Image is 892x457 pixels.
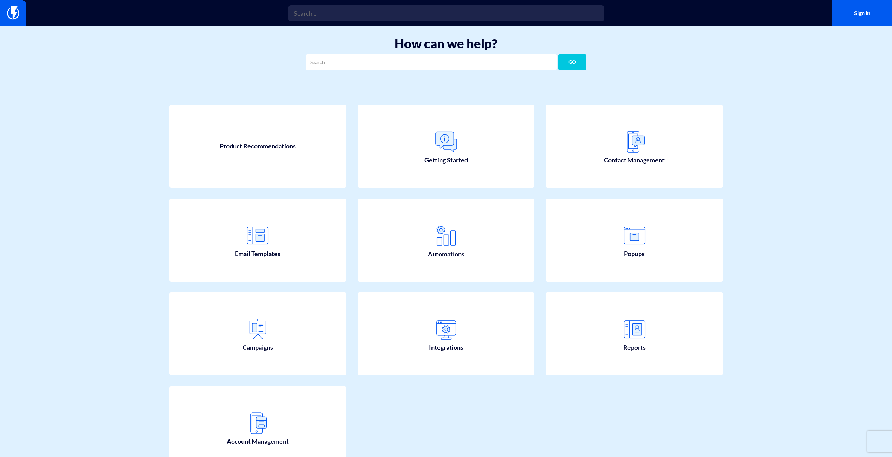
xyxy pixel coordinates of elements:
[546,105,723,188] a: Contact Management
[11,37,881,51] h1: How can we help?
[558,54,586,70] button: GO
[624,249,645,258] span: Popups
[604,156,665,165] span: Contact Management
[169,105,347,188] a: Product Recommendations
[358,199,535,281] a: Automations
[306,54,557,70] input: Search
[243,343,273,352] span: Campaigns
[429,343,463,352] span: Integrations
[288,5,604,21] input: Search...
[169,199,347,281] a: Email Templates
[220,142,296,151] span: Product Recommendations
[235,249,280,258] span: Email Templates
[358,105,535,188] a: Getting Started
[227,437,289,446] span: Account Management
[358,292,535,375] a: Integrations
[424,156,468,165] span: Getting Started
[169,292,347,375] a: Campaigns
[428,250,464,259] span: Automations
[546,292,723,375] a: Reports
[623,343,646,352] span: Reports
[546,199,723,281] a: Popups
